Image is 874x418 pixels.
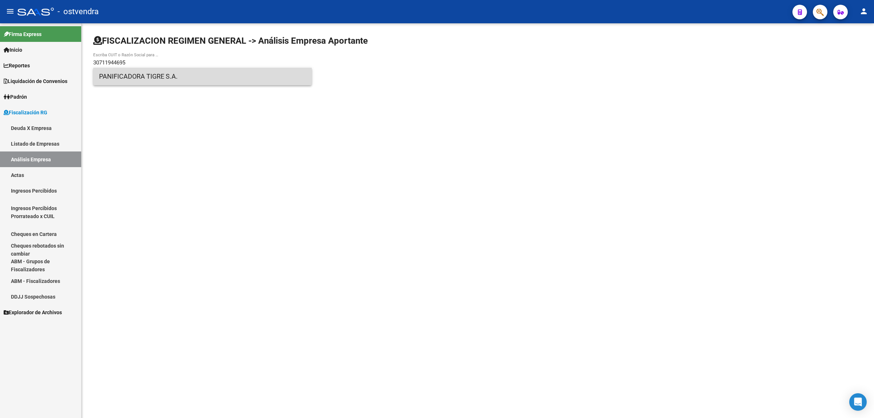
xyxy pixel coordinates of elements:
[4,46,22,54] span: Inicio
[849,393,867,411] div: Open Intercom Messenger
[6,7,15,16] mat-icon: menu
[859,7,868,16] mat-icon: person
[4,93,27,101] span: Padrón
[4,62,30,70] span: Reportes
[4,109,47,117] span: Fiscalización RG
[4,77,67,85] span: Liquidación de Convenios
[58,4,99,20] span: - ostvendra
[4,30,42,38] span: Firma Express
[4,308,62,316] span: Explorador de Archivos
[93,35,368,47] h1: FISCALIZACION REGIMEN GENERAL -> Análisis Empresa Aportante
[99,68,306,85] span: PANIFICADORA TIGRE S.A.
